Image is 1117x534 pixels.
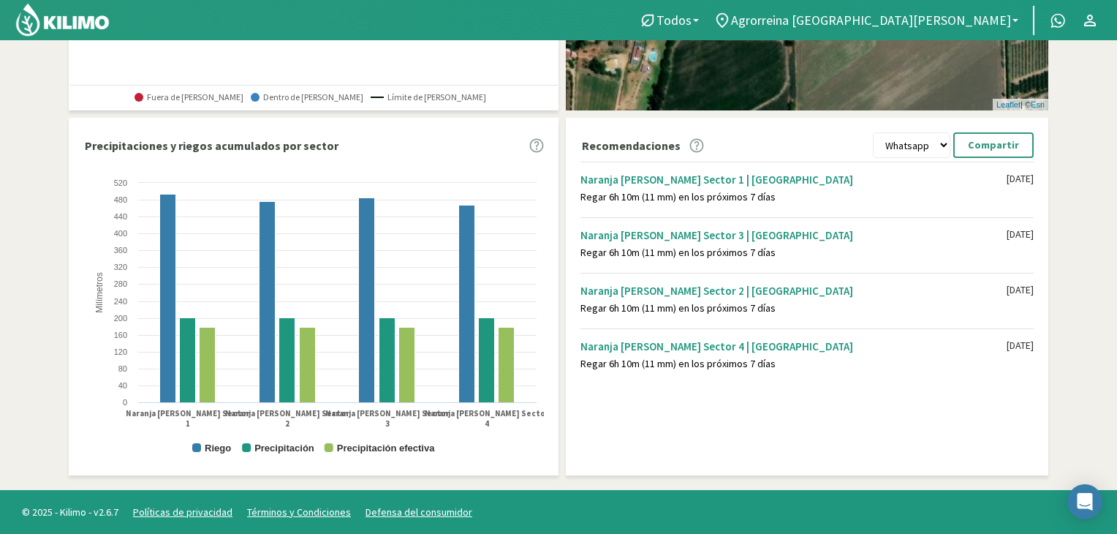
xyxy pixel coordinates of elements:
span: Dentro de [PERSON_NAME] [251,92,363,102]
text: Riego [205,443,231,454]
text: Precipitación [254,443,314,454]
text: Naranja [PERSON_NAME] Sector 1 [126,408,250,429]
text: Precipitación efectiva [337,443,435,454]
text: 240 [114,297,127,306]
p: Compartir [968,137,1019,154]
text: Naranja [PERSON_NAME] Sector 3 [325,408,450,429]
span: Todos [656,12,692,28]
div: Naranja [PERSON_NAME] Sector 2 | [GEOGRAPHIC_DATA] [580,284,1007,298]
div: [DATE] [1007,284,1034,296]
div: Regar 6h 10m (11 mm) en los próximos 7 días [580,302,1007,315]
div: Regar 6h 10m (11 mm) en los próximos 7 días [580,358,1007,370]
text: 400 [114,229,127,238]
text: 440 [114,212,127,221]
img: Kilimo [15,2,110,37]
text: Naranja [PERSON_NAME] Sector 2 [225,408,349,429]
div: Naranja [PERSON_NAME] Sector 3 | [GEOGRAPHIC_DATA] [580,228,1007,242]
text: 520 [114,178,127,187]
text: Naranja [PERSON_NAME] Sector 4 [425,408,549,429]
span: Fuera de [PERSON_NAME] [135,92,243,102]
text: 160 [114,331,127,339]
text: 0 [123,398,127,407]
div: Naranja [PERSON_NAME] Sector 4 | [GEOGRAPHIC_DATA] [580,339,1007,353]
div: Open Intercom Messenger [1067,484,1102,519]
text: Milímetros [94,273,105,313]
a: Políticas de privacidad [133,505,232,519]
div: [DATE] [1007,173,1034,185]
span: Límite de [PERSON_NAME] [371,92,486,102]
div: Naranja [PERSON_NAME] Sector 1 | [GEOGRAPHIC_DATA] [580,173,1007,187]
p: Precipitaciones y riegos acumulados por sector [85,137,338,154]
text: 200 [114,314,127,323]
a: Defensa del consumidor [366,505,472,519]
button: Compartir [953,132,1034,158]
div: [DATE] [1007,228,1034,241]
text: 80 [118,364,127,373]
text: 480 [114,195,127,204]
span: © 2025 - Kilimo - v2.6.7 [15,505,126,520]
p: Recomendaciones [582,137,681,154]
text: 40 [118,381,127,390]
text: 360 [114,246,127,255]
div: | © [993,99,1048,111]
div: Regar 6h 10m (11 mm) en los próximos 7 días [580,191,1007,203]
div: [DATE] [1007,339,1034,352]
text: 320 [114,263,127,271]
div: Regar 6h 10m (11 mm) en los próximos 7 días [580,247,1007,259]
span: Agrorreina [GEOGRAPHIC_DATA][PERSON_NAME] [731,12,1011,28]
a: Términos y Condiciones [247,505,351,519]
a: Esri [1031,100,1045,109]
text: 280 [114,279,127,288]
a: Leaflet [996,100,1021,109]
text: 120 [114,347,127,356]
